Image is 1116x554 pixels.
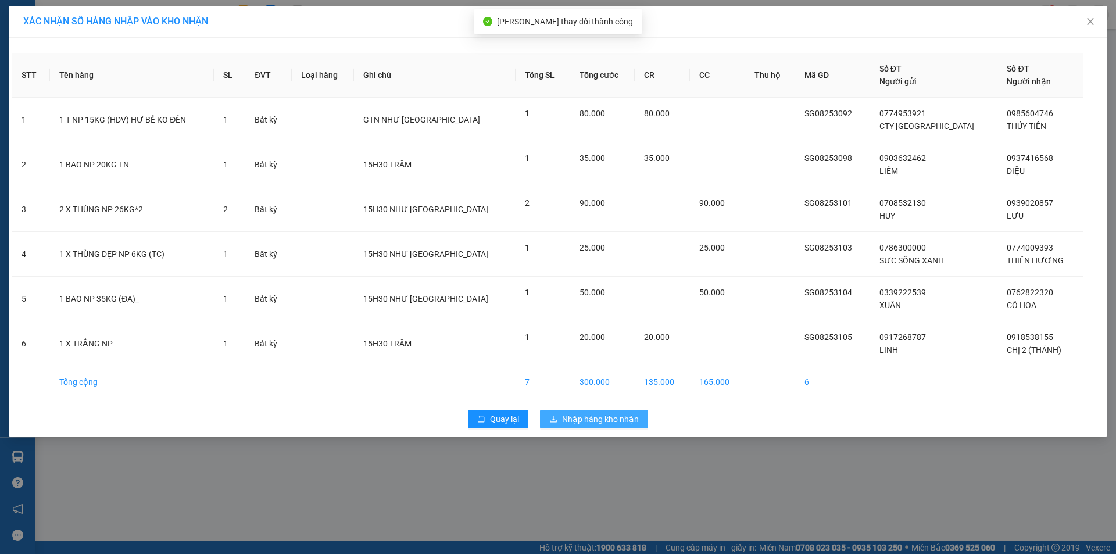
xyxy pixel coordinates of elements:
span: DIỆU [1007,166,1025,176]
td: Bất kỳ [245,98,292,142]
span: N.nhận: [3,73,114,81]
td: 2 X THÙNG NP 26KG*2 [50,187,214,232]
span: 12:26:39 [DATE] [52,62,110,71]
th: CC [690,53,745,98]
span: 1 [223,249,228,259]
span: 35.000 [580,153,605,163]
span: 12:27- [3,5,98,14]
td: Bất kỳ [245,321,292,366]
span: rollback [477,415,485,424]
span: 2 [525,198,530,208]
span: HUY [879,211,895,220]
span: 0918538155 [1007,333,1053,342]
span: NHƯ - [24,52,92,60]
span: SG08253105 [804,333,852,342]
span: 0917268787 [879,333,926,342]
th: CR [635,53,690,98]
span: 50.000 [580,288,605,297]
th: Loại hàng [292,53,354,98]
span: 0974646821 [67,73,114,81]
span: 0985604746 [1007,109,1053,118]
span: Nhập hàng kho nhận [562,413,639,426]
td: Bất kỳ [245,277,292,321]
span: 1 TỦ NHỰA NP 16KG (HDV) HƯ BỂ KO ĐỀN [3,81,140,107]
td: 165.000 [690,366,745,398]
th: Tên hàng [50,53,214,98]
span: Số ĐT [879,64,902,73]
span: Ngày/ giờ gửi: [3,62,51,71]
td: 1 BAO NP 35KG (ĐA)_ [50,277,214,321]
button: Close [1074,6,1107,38]
span: [PERSON_NAME] thay đổi thành công [497,17,633,26]
th: Tổng SL [516,53,570,98]
span: LINH [879,345,898,355]
span: Người gửi [879,77,917,86]
span: 0774009393 [1007,243,1053,252]
td: Bất kỳ [245,187,292,232]
span: 80.000 [580,109,605,118]
span: 0762822320 [1007,288,1053,297]
span: 15H30 NHƯ [GEOGRAPHIC_DATA] [363,205,488,214]
span: 1 [223,294,228,303]
strong: MĐH: [41,26,133,39]
td: 1 X TRẮNG NP [50,321,214,366]
td: 5 [12,277,50,321]
span: SG08253098 [804,153,852,163]
span: 90.000 [580,198,605,208]
span: 1 [223,115,228,124]
span: 1 [223,339,228,348]
span: 0786300000 [879,243,926,252]
span: 15H30 TRÂM [363,339,412,348]
td: 1 [12,98,50,142]
span: 1 [223,160,228,169]
span: 2 [223,205,228,214]
td: 1 X THÙNG DẸP NP 6KG (TC) [50,232,214,277]
span: THỦY TIÊN [1007,121,1046,131]
span: 15H30 NHƯ [GEOGRAPHIC_DATA] [363,294,488,303]
span: PHƯƠNG- [30,73,67,81]
td: 300.000 [570,366,635,398]
span: CTY [GEOGRAPHIC_DATA] [879,121,974,131]
th: Tổng cước [570,53,635,98]
span: 1 [525,109,530,118]
td: 135.000 [635,366,690,398]
span: THIÊN HƯƠNG [1007,256,1064,265]
span: Số ĐT [1007,64,1029,73]
span: 50.000 [699,288,725,297]
span: 20.000 [580,333,605,342]
span: 15H30 TRÂM [363,160,412,169]
span: check-circle [483,17,492,26]
span: 0973470721 [45,52,92,60]
th: STT [12,53,50,98]
span: Người nhận [1007,77,1051,86]
td: 4 [12,232,50,277]
span: 15H30 NHƯ [GEOGRAPHIC_DATA] [363,249,488,259]
td: 2 [12,142,50,187]
span: LƯU [1007,211,1024,220]
span: Tên hàng: [3,84,140,106]
span: SG08252597 [69,26,134,39]
span: 80.000 [644,109,670,118]
span: GTN NHƯ [GEOGRAPHIC_DATA] [363,115,480,124]
span: 0939020857 [1007,198,1053,208]
th: Mã GD [795,53,870,98]
span: 25.000 [699,243,725,252]
span: SƯC SỐNG XANH [879,256,944,265]
span: 25.000 [580,243,605,252]
span: SG08253101 [804,198,852,208]
span: 1 [525,153,530,163]
span: 0937416568 [1007,153,1053,163]
span: [DATE]- [24,5,98,14]
button: rollbackQuay lại [468,410,528,428]
span: LIÊM [879,166,898,176]
span: XUÂN [879,301,901,310]
td: Bất kỳ [245,142,292,187]
td: 6 [12,321,50,366]
span: CÔ HOA [1007,301,1036,310]
strong: PHIẾU TRẢ HÀNG [56,16,118,24]
span: 0903632462 [879,153,926,163]
td: 7 [516,366,570,398]
span: 90.000 [699,198,725,208]
span: close [1086,17,1095,26]
th: Thu hộ [745,53,796,98]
